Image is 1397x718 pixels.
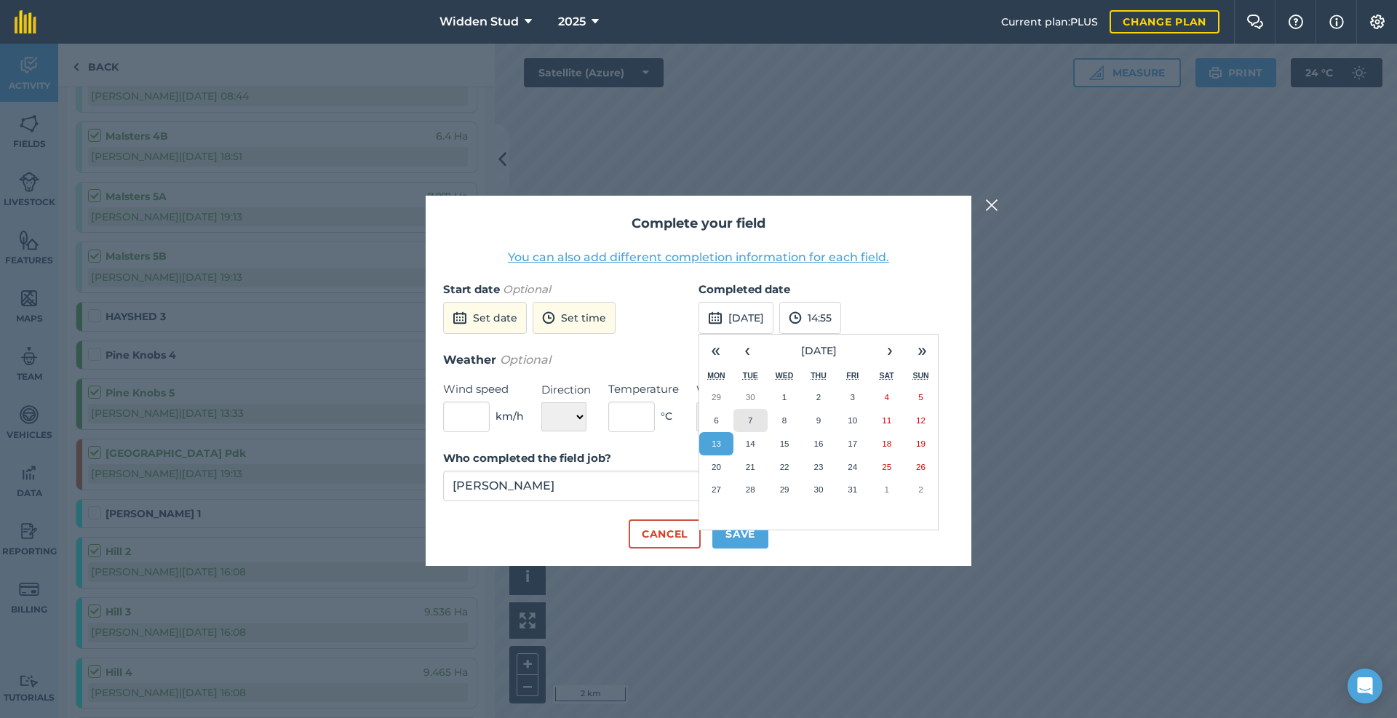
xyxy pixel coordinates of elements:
abbr: October 4, 2025 [884,392,888,402]
label: Wind speed [443,380,524,398]
button: September 29, 2025 [699,386,733,409]
label: Temperature [608,380,679,398]
button: « [699,335,731,367]
button: October 29, 2025 [768,478,802,501]
button: October 23, 2025 [802,455,836,479]
abbr: September 30, 2025 [746,392,755,402]
em: Optional [500,353,551,367]
abbr: October 11, 2025 [882,415,891,425]
button: October 31, 2025 [835,478,869,501]
label: Weather [696,381,768,399]
button: October 2, 2025 [802,386,836,409]
abbr: October 6, 2025 [714,415,718,425]
abbr: October 16, 2025 [813,439,823,448]
button: October 8, 2025 [768,409,802,432]
abbr: October 7, 2025 [748,415,752,425]
abbr: October 30, 2025 [813,484,823,494]
button: October 3, 2025 [835,386,869,409]
button: Cancel [629,519,701,549]
span: km/h [495,408,524,424]
button: [DATE] [763,335,874,367]
button: October 14, 2025 [733,432,768,455]
abbr: October 1, 2025 [782,392,787,402]
abbr: Monday [707,371,725,380]
abbr: October 5, 2025 [918,392,923,402]
abbr: October 17, 2025 [848,439,857,448]
span: Current plan : PLUS [1001,14,1098,30]
abbr: October 2, 2025 [816,392,821,402]
abbr: Thursday [811,371,827,380]
button: November 2, 2025 [904,478,938,501]
label: Direction [541,381,591,399]
abbr: October 21, 2025 [746,462,755,471]
button: October 22, 2025 [768,455,802,479]
abbr: October 13, 2025 [712,439,721,448]
span: ° C [661,408,672,424]
button: October 17, 2025 [835,432,869,455]
abbr: October 22, 2025 [780,462,789,471]
img: svg+xml;base64,PHN2ZyB4bWxucz0iaHR0cDovL3d3dy53My5vcmcvMjAwMC9zdmciIHdpZHRoPSIyMiIgaGVpZ2h0PSIzMC... [985,196,998,214]
button: Set time [533,302,616,334]
button: October 24, 2025 [835,455,869,479]
strong: Start date [443,282,500,296]
button: October 28, 2025 [733,478,768,501]
strong: Who completed the field job? [443,451,611,465]
em: Optional [503,282,551,296]
abbr: October 18, 2025 [882,439,891,448]
button: » [906,335,938,367]
abbr: Friday [846,371,859,380]
img: svg+xml;base64,PHN2ZyB4bWxucz0iaHR0cDovL3d3dy53My5vcmcvMjAwMC9zdmciIHdpZHRoPSIxNyIgaGVpZ2h0PSIxNy... [1329,13,1344,31]
button: October 26, 2025 [904,455,938,479]
img: Two speech bubbles overlapping with the left bubble in the forefront [1246,15,1264,29]
button: October 4, 2025 [869,386,904,409]
img: svg+xml;base64,PD94bWwgdmVyc2lvbj0iMS4wIiBlbmNvZGluZz0idXRmLTgiPz4KPCEtLSBHZW5lcmF0b3I6IEFkb2JlIE... [789,309,802,327]
button: October 27, 2025 [699,478,733,501]
abbr: September 29, 2025 [712,392,721,402]
button: October 1, 2025 [768,386,802,409]
button: November 1, 2025 [869,478,904,501]
button: October 6, 2025 [699,409,733,432]
img: A cog icon [1369,15,1386,29]
h3: Weather [443,351,954,370]
img: A question mark icon [1287,15,1305,29]
abbr: October 15, 2025 [780,439,789,448]
strong: Completed date [698,282,790,296]
button: 14:55 [779,302,841,334]
h2: Complete your field [443,213,954,234]
abbr: October 20, 2025 [712,462,721,471]
abbr: October 26, 2025 [916,462,926,471]
button: Save [712,519,768,549]
span: Widden Stud [439,13,519,31]
abbr: November 1, 2025 [884,484,888,494]
button: October 19, 2025 [904,432,938,455]
img: svg+xml;base64,PD94bWwgdmVyc2lvbj0iMS4wIiBlbmNvZGluZz0idXRmLTgiPz4KPCEtLSBHZW5lcmF0b3I6IEFkb2JlIE... [708,309,723,327]
button: October 13, 2025 [699,432,733,455]
abbr: October 24, 2025 [848,462,857,471]
abbr: October 25, 2025 [882,462,891,471]
button: October 20, 2025 [699,455,733,479]
button: [DATE] [698,302,773,334]
button: October 7, 2025 [733,409,768,432]
abbr: October 23, 2025 [813,462,823,471]
div: Open Intercom Messenger [1348,669,1382,703]
abbr: October 31, 2025 [848,484,857,494]
abbr: October 14, 2025 [746,439,755,448]
a: Change plan [1110,10,1219,33]
button: October 5, 2025 [904,386,938,409]
button: September 30, 2025 [733,386,768,409]
img: fieldmargin Logo [15,10,36,33]
span: 2025 [558,13,586,31]
abbr: October 28, 2025 [746,484,755,494]
button: October 18, 2025 [869,432,904,455]
abbr: October 3, 2025 [851,392,855,402]
abbr: October 8, 2025 [782,415,787,425]
button: You can also add different completion information for each field. [508,249,889,266]
button: October 25, 2025 [869,455,904,479]
abbr: October 10, 2025 [848,415,857,425]
abbr: October 27, 2025 [712,484,721,494]
button: October 21, 2025 [733,455,768,479]
img: svg+xml;base64,PD94bWwgdmVyc2lvbj0iMS4wIiBlbmNvZGluZz0idXRmLTgiPz4KPCEtLSBHZW5lcmF0b3I6IEFkb2JlIE... [542,309,555,327]
button: October 15, 2025 [768,432,802,455]
abbr: October 12, 2025 [916,415,926,425]
abbr: October 29, 2025 [780,484,789,494]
